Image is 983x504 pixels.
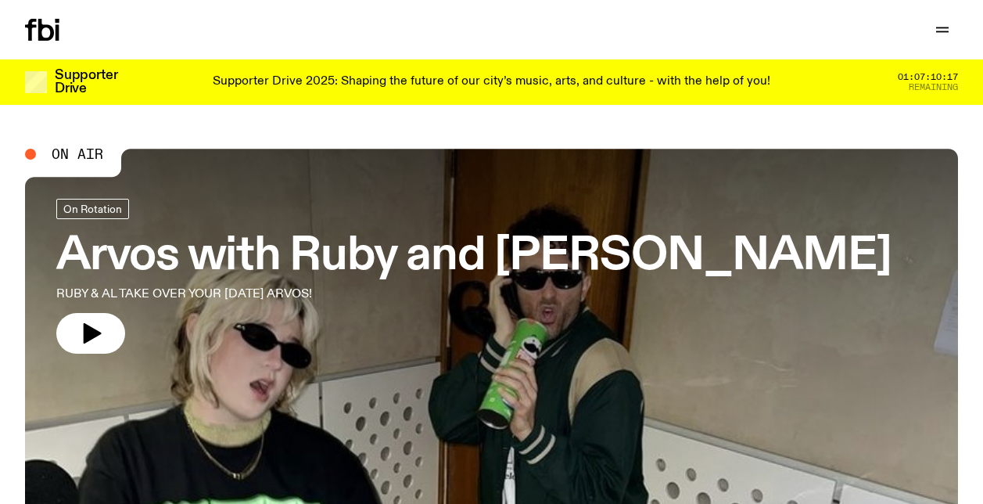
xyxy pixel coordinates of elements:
span: On Air [52,147,103,161]
span: Remaining [909,83,958,92]
h3: Supporter Drive [55,69,117,95]
span: On Rotation [63,203,122,215]
a: Arvos with Ruby and [PERSON_NAME]RUBY & AL TAKE OVER YOUR [DATE] ARVOS! [56,199,892,354]
p: Supporter Drive 2025: Shaping the future of our city’s music, arts, and culture - with the help o... [213,75,770,89]
span: 01:07:10:17 [898,73,958,81]
h3: Arvos with Ruby and [PERSON_NAME] [56,235,892,279]
p: RUBY & AL TAKE OVER YOUR [DATE] ARVOS! [56,285,457,304]
a: On Rotation [56,199,129,219]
